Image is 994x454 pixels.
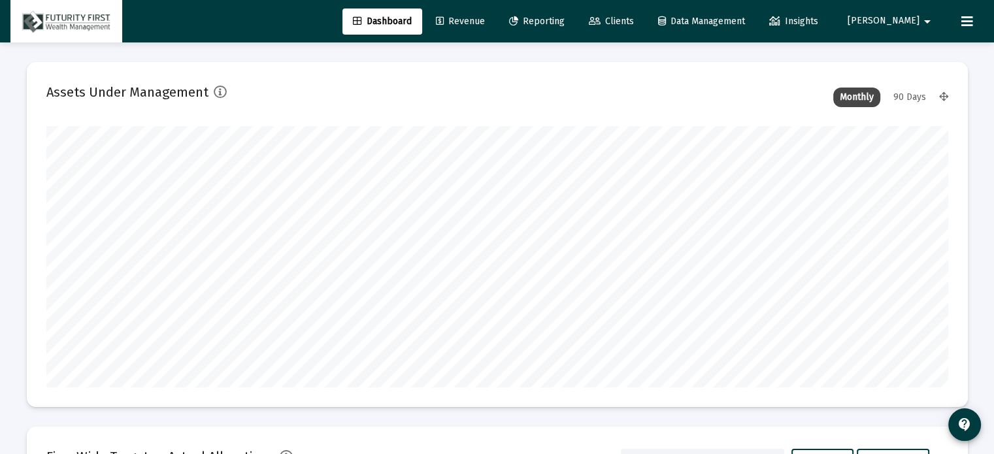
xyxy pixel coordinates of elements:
mat-icon: arrow_drop_down [919,8,935,35]
mat-icon: contact_support [957,417,972,432]
span: Insights [769,16,818,27]
img: Dashboard [20,8,112,35]
a: Insights [759,8,829,35]
span: [PERSON_NAME] [848,16,919,27]
a: Dashboard [342,8,422,35]
div: Monthly [833,88,880,107]
span: Clients [589,16,634,27]
h2: Assets Under Management [46,82,208,103]
span: Revenue [436,16,485,27]
span: Reporting [509,16,565,27]
a: Revenue [425,8,495,35]
span: Data Management [658,16,745,27]
div: 90 Days [887,88,933,107]
button: [PERSON_NAME] [832,8,951,34]
a: Data Management [648,8,755,35]
a: Clients [578,8,644,35]
a: Reporting [499,8,575,35]
span: Dashboard [353,16,412,27]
